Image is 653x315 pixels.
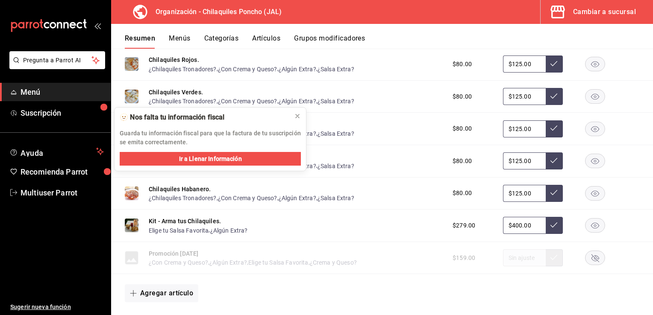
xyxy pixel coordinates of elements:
button: ¿Chilaquiles Tronadores? [149,97,217,105]
input: Sin ajuste [503,185,546,202]
div: , , , [149,96,354,105]
span: Sugerir nueva función [10,303,104,312]
p: Guarda tu información fiscal para que la factura de tu suscripción se emita correctamente. [120,129,301,147]
span: $80.00 [453,92,472,101]
input: Sin ajuste [503,88,546,105]
span: Recomienda Parrot [21,166,104,178]
input: Sin ajuste [503,217,546,234]
button: ¿Con Crema y Queso? [218,97,277,105]
span: $279.00 [453,221,475,230]
button: ¿Salsa Extra? [318,129,354,138]
button: open_drawer_menu [94,22,101,29]
span: Pregunta a Parrot AI [23,56,92,65]
div: , , , [149,64,354,73]
img: Preview [125,219,138,232]
div: , [149,225,248,234]
button: Menús [169,34,190,49]
div: , , , [149,193,354,202]
span: $80.00 [453,124,472,133]
div: Cambiar a sucursal [573,6,636,18]
button: Ir a Llenar Información [120,152,301,166]
a: Pregunta a Parrot AI [6,62,105,71]
button: ¿Algún Extra? [210,226,248,235]
button: ¿Algún Extra? [279,65,316,73]
button: ¿Salsa Extra? [318,65,354,73]
button: Chilaquiles Rojos. [149,55,199,64]
button: ¿Con Crema y Queso? [218,65,277,73]
button: ¿Algún Extra? [279,97,316,105]
button: ¿Salsa Extra? [318,162,354,170]
button: Chilaquiles Habanero. [149,185,211,193]
div: navigation tabs [125,34,653,49]
span: $80.00 [453,189,472,198]
span: $80.00 [453,60,472,69]
button: Chilaquiles Verdes. [149,88,203,96]
input: Sin ajuste [503,120,546,137]
span: $80.00 [453,157,472,166]
button: Agregar artículo [125,284,198,302]
div: 🫥 Nos falta tu información fiscal [120,113,287,122]
button: Elige tu Salsa Favorita [149,226,209,235]
button: ¿Salsa Extra? [318,97,354,105]
input: Sin ajuste [503,55,546,73]
button: ¿Con Crema y Queso? [218,194,277,202]
button: ¿Salsa Extra? [318,194,354,202]
button: ¿Chilaquiles Tronadores? [149,65,217,73]
span: Menú [21,86,104,98]
button: ¿Chilaquiles Tronadores? [149,194,217,202]
button: ¿Algún Extra? [279,194,316,202]
h3: Organización - Chilaquiles Poncho (JAL) [149,7,282,17]
img: Preview [125,57,138,71]
button: Kit - Arma tus Chilaquiles. [149,217,221,225]
img: Preview [125,187,138,200]
span: Ayuda [21,146,93,157]
button: Pregunta a Parrot AI [9,51,105,69]
input: Sin ajuste [503,152,546,169]
button: Resumen [125,34,155,49]
img: Preview [125,90,138,103]
button: Artículos [252,34,280,49]
button: Grupos modificadores [294,34,365,49]
button: Categorías [204,34,239,49]
span: Suscripción [21,107,104,119]
span: Multiuser Parrot [21,187,104,198]
span: Ir a Llenar Información [179,155,242,163]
